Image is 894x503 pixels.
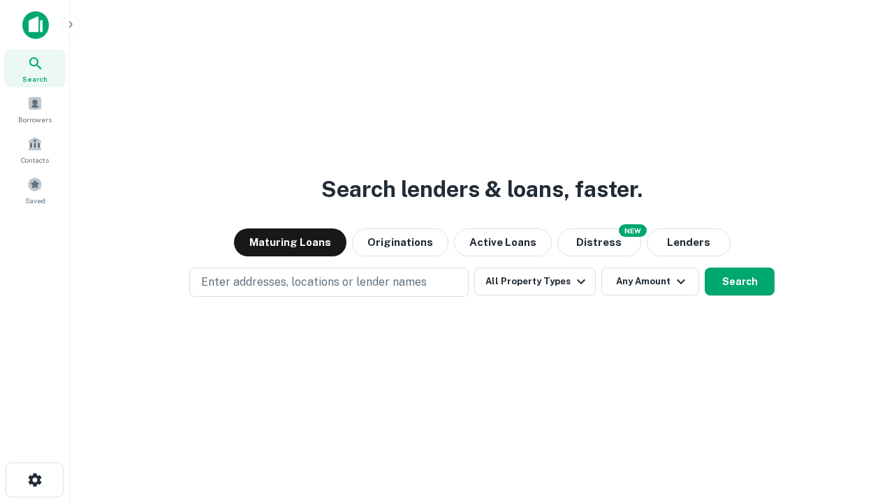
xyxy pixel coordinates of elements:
[647,228,731,256] button: Lenders
[454,228,552,256] button: Active Loans
[25,195,45,206] span: Saved
[619,224,647,237] div: NEW
[234,228,346,256] button: Maturing Loans
[474,268,596,296] button: All Property Types
[321,173,643,206] h3: Search lenders & loans, faster.
[22,73,47,85] span: Search
[4,50,66,87] a: Search
[18,114,52,125] span: Borrowers
[705,268,775,296] button: Search
[601,268,699,296] button: Any Amount
[201,274,427,291] p: Enter addresses, locations or lender names
[4,90,66,128] a: Borrowers
[4,131,66,168] a: Contacts
[21,154,49,166] span: Contacts
[352,228,448,256] button: Originations
[22,11,49,39] img: capitalize-icon.png
[189,268,469,297] button: Enter addresses, locations or lender names
[824,391,894,458] iframe: Chat Widget
[557,228,641,256] button: Search distressed loans with lien and other non-mortgage details.
[4,171,66,209] a: Saved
